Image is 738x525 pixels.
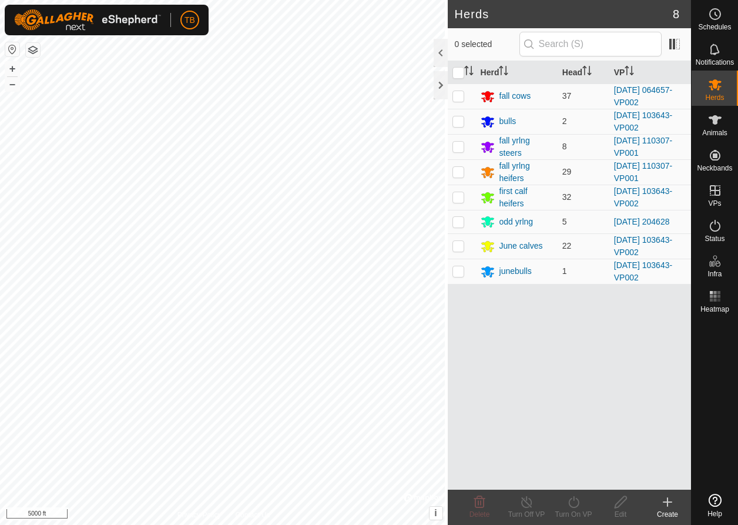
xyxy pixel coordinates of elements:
input: Search (S) [519,32,662,56]
a: Help [692,489,738,522]
div: fall cows [499,90,531,102]
p-sorticon: Activate to sort [582,68,592,77]
span: 5 [562,217,567,226]
button: – [5,77,19,91]
span: Delete [469,510,490,519]
a: [DATE] 064657-VP002 [614,85,672,107]
span: Notifications [696,59,734,66]
span: 37 [562,91,572,101]
span: 0 selected [455,38,519,51]
span: Heatmap [700,306,729,313]
span: 1 [562,266,567,276]
div: first calf heifers [499,185,553,210]
a: [DATE] 204628 [614,217,670,226]
a: Contact Us [235,510,270,520]
button: Map Layers [26,43,40,57]
span: Help [707,510,722,517]
div: Edit [597,509,644,520]
th: Herd [476,61,558,84]
a: [DATE] 103643-VP002 [614,235,672,257]
div: Turn On VP [550,509,597,520]
span: 2 [562,116,567,126]
th: Head [558,61,609,84]
button: Reset Map [5,42,19,56]
a: [DATE] 103643-VP002 [614,186,672,208]
div: odd yrlng [499,216,534,228]
h2: Herds [455,7,673,21]
div: bulls [499,115,516,128]
span: Animals [702,129,727,136]
th: VP [609,61,691,84]
span: 29 [562,167,572,176]
div: fall yrlng steers [499,135,553,159]
div: fall yrlng heifers [499,160,553,185]
div: June calves [499,240,543,252]
span: 8 [673,5,679,23]
span: i [434,508,437,518]
button: + [5,62,19,76]
span: TB [184,14,195,26]
span: Infra [707,270,722,277]
p-sorticon: Activate to sort [464,68,474,77]
button: i [430,507,442,520]
span: Status [705,235,724,242]
img: Gallagher Logo [14,9,161,31]
span: Neckbands [697,165,732,172]
a: [DATE] 110307-VP001 [614,161,672,183]
span: 22 [562,241,572,250]
a: [DATE] 103643-VP002 [614,111,672,132]
a: [DATE] 110307-VP001 [614,136,672,158]
div: junebulls [499,265,532,277]
span: Schedules [698,24,731,31]
p-sorticon: Activate to sort [625,68,634,77]
span: Herds [705,94,724,101]
span: 32 [562,192,572,202]
a: Privacy Policy [177,510,222,520]
a: [DATE] 103643-VP002 [614,260,672,282]
div: Turn Off VP [503,509,550,520]
span: VPs [708,200,721,207]
p-sorticon: Activate to sort [499,68,508,77]
span: 8 [562,142,567,151]
div: Create [644,509,691,520]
